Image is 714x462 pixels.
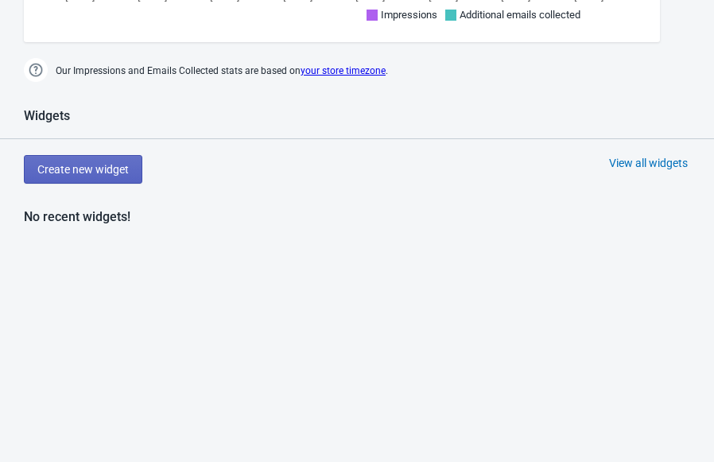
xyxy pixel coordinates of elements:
a: your store timezone [301,65,386,76]
span: Impressions [381,9,437,21]
span: Our Impressions and Emails Collected stats are based on . [56,58,388,84]
span: Additional emails collected [460,9,580,21]
span: Create new widget [37,163,129,176]
button: Create new widget [24,155,142,184]
div: View all widgets [609,155,688,171]
img: help.png [24,58,48,82]
div: No recent widgets! [24,208,130,227]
